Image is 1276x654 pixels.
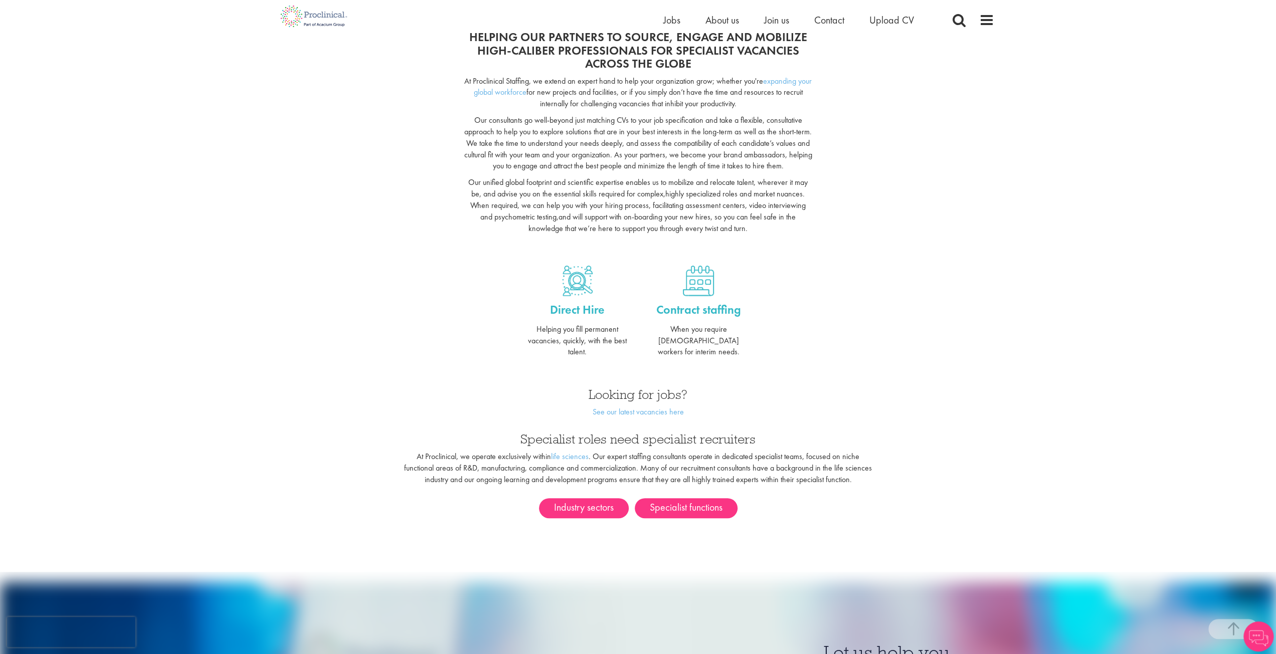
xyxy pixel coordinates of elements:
[464,31,812,70] h2: Helping our partners to source, engage and mobilize high-caliber professionals for specialist vac...
[645,301,752,318] a: Contract staffing
[464,177,812,234] p: Our unified global footprint and scientific expertise enables us to mobilize and relocate talent,...
[7,617,135,647] iframe: reCAPTCHA
[869,14,914,27] a: Upload CV
[524,388,752,401] h3: Looking for jobs?
[403,451,873,486] p: At Proclinical, we operate exclusively within . Our expert staffing consultants operate in dedica...
[764,14,789,27] a: Join us
[814,14,844,27] a: Contact
[705,14,739,27] a: About us
[403,432,873,446] h3: Specialist roles need specialist recruiters
[464,76,812,110] p: At Proclinical Staffing, we extend an expert hand to help your organization grow; whether you're ...
[562,266,593,296] img: Direct hire
[645,266,752,296] a: Contract staffing
[592,406,683,417] a: See our latest vacancies here
[464,115,812,172] p: Our consultants go well-beyond just matching CVs to your job specification and take a flexible, c...
[663,14,680,27] a: Jobs
[1243,621,1273,651] img: Chatbot
[551,451,589,462] a: life sciences
[524,324,631,358] p: Helping you fill permanent vacancies, quickly, with the best talent.
[539,498,629,518] a: Industry sectors
[524,301,631,318] a: Direct Hire
[635,498,738,518] a: Specialist functions
[645,324,752,358] p: When you require [DEMOGRAPHIC_DATA] workers for interim needs.
[474,76,812,98] a: expanding your global workforce
[524,266,631,296] a: Direct hire
[683,266,714,296] img: Contract staffing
